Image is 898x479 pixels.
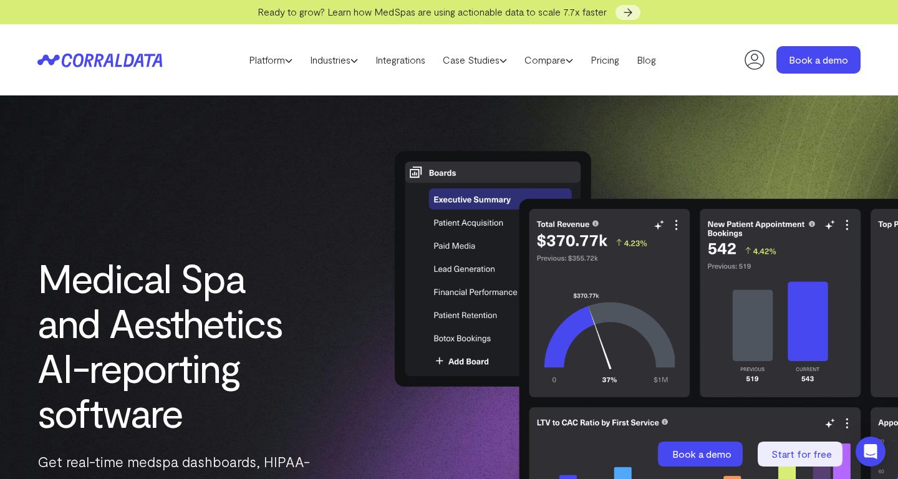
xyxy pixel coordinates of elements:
[658,442,745,467] a: Book a demo
[771,448,832,460] span: Start for free
[582,51,628,69] a: Pricing
[258,6,607,17] span: Ready to grow? Learn how MedSpas are using actionable data to scale 7.7x faster
[628,51,665,69] a: Blog
[672,448,731,460] span: Book a demo
[856,437,886,467] div: Open Intercom Messenger
[367,51,434,69] a: Integrations
[516,51,582,69] a: Compare
[758,442,845,467] a: Start for free
[301,51,367,69] a: Industries
[37,255,311,435] h1: Medical Spa and Aesthetics AI-reporting software
[434,51,516,69] a: Case Studies
[776,46,861,74] a: Book a demo
[240,51,301,69] a: Platform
